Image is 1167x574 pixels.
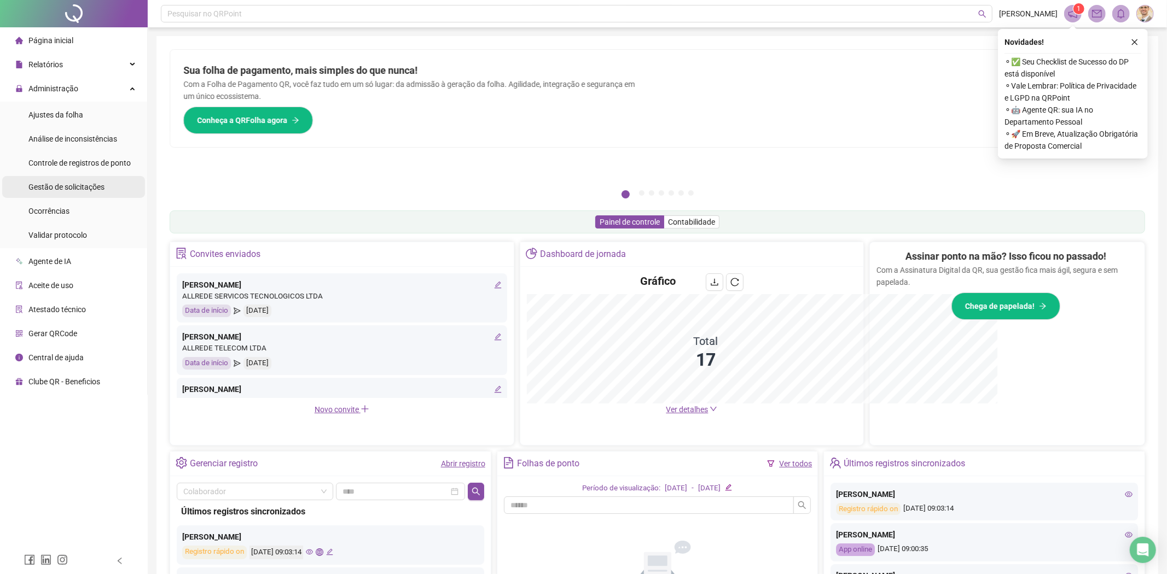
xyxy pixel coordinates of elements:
[28,36,73,45] span: Página inicial
[1068,9,1078,19] span: notification
[1137,5,1153,22] img: 87201
[668,218,715,226] span: Contabilidade
[316,548,323,555] span: global
[15,354,23,361] span: info-circle
[28,159,131,167] span: Controle de registros de ponto
[1005,56,1141,80] span: ⚬ ✅ Seu Checklist de Sucesso do DP está disponível
[678,190,684,196] button: 6
[829,457,841,468] span: team
[15,378,23,385] span: gift
[540,245,626,263] div: Dashboard de jornada
[326,548,333,555] span: edit
[15,306,23,313] span: solution
[688,190,694,196] button: 7
[472,487,480,496] span: search
[15,61,23,68] span: file
[181,505,480,518] div: Últimos registros sincronizados
[494,333,502,341] span: edit
[15,282,23,289] span: audit
[176,248,187,259] span: solution
[243,357,271,370] div: [DATE]
[1131,38,1139,46] span: close
[659,190,664,196] button: 4
[1125,531,1133,538] span: eye
[999,8,1058,20] span: [PERSON_NAME]
[730,278,739,286] span: reload
[669,190,674,196] button: 5
[1125,490,1133,498] span: eye
[243,304,271,317] div: [DATE]
[640,273,676,289] h4: Gráfico
[182,304,231,317] div: Data de início
[28,377,100,386] span: Clube QR - Beneficios
[182,383,502,395] div: [PERSON_NAME]
[176,457,187,468] span: setting
[28,183,104,191] span: Gestão de solicitações
[649,190,654,196] button: 3
[315,405,369,414] span: Novo convite
[600,218,660,226] span: Painel de controle
[234,357,241,370] span: send
[190,454,258,473] div: Gerenciar registro
[622,190,630,198] button: 1
[28,84,78,93] span: Administração
[1005,128,1141,152] span: ⚬ 🚀 Em Breve, Atualização Obrigatória de Proposta Comercial
[182,279,502,291] div: [PERSON_NAME]
[182,546,247,559] div: Registro rápido on
[666,405,708,414] span: Ver detalhes
[526,248,537,259] span: pie-chart
[905,249,1106,264] h2: Assinar ponto na mão? Isso ficou no passado!
[876,264,1135,288] p: Com a Assinatura Digital da QR, sua gestão fica mais ágil, segura e sem papelada.
[292,116,299,124] span: arrow-right
[692,483,694,494] div: -
[1077,5,1081,13] span: 1
[1039,302,1047,310] span: arrow-right
[24,554,35,565] span: facebook
[710,405,717,413] span: down
[494,385,502,393] span: edit
[710,278,719,286] span: download
[767,460,775,467] span: filter
[1073,3,1084,14] sup: 1
[698,483,721,494] div: [DATE]
[517,454,579,473] div: Folhas de ponto
[182,331,502,343] div: [PERSON_NAME]
[183,78,640,102] p: Com a Folha de Pagamento QR, você faz tudo em um só lugar: da admissão à geração da folha. Agilid...
[1005,80,1141,104] span: ⚬ Vale Lembrar: Política de Privacidade e LGPD na QRPoint
[197,114,287,126] span: Conheça a QRFolha agora
[494,281,502,289] span: edit
[951,292,1060,320] button: Chega de papelada!
[57,554,68,565] span: instagram
[190,245,260,263] div: Convites enviados
[582,483,660,494] div: Período de visualização:
[116,557,124,565] span: left
[1116,9,1126,19] span: bell
[182,291,502,302] div: ALLREDE SERVICOS TECNOLOGICOS LTDA
[836,529,1133,541] div: [PERSON_NAME]
[1005,36,1044,48] span: Novidades !
[182,395,502,407] div: ALLREDE SERVICOS TECNOLOGICOS LTDA
[844,454,966,473] div: Últimos registros sincronizados
[40,554,51,565] span: linkedin
[836,488,1133,500] div: [PERSON_NAME]
[836,543,1133,556] div: [DATE] 09:00:35
[15,37,23,44] span: home
[441,459,485,468] a: Abrir registro
[28,207,69,215] span: Ocorrências
[836,503,1133,516] div: [DATE] 09:03:14
[234,304,241,317] span: send
[28,305,86,314] span: Atestado técnico
[978,10,986,18] span: search
[1092,9,1102,19] span: mail
[182,343,502,354] div: ALLREDE TELECOM LTDA
[639,190,645,196] button: 2
[306,548,313,555] span: eye
[183,63,640,78] h2: Sua folha de pagamento, mais simples do que nunca!
[249,546,303,559] div: [DATE] 09:03:14
[182,531,479,543] div: [PERSON_NAME]
[183,107,313,134] button: Conheça a QRFolha agora
[1005,104,1141,128] span: ⚬ 🤖 Agente QR: sua IA no Departamento Pessoal
[28,281,73,290] span: Aceite de uso
[28,110,83,119] span: Ajustes da folha
[28,353,84,362] span: Central de ajuda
